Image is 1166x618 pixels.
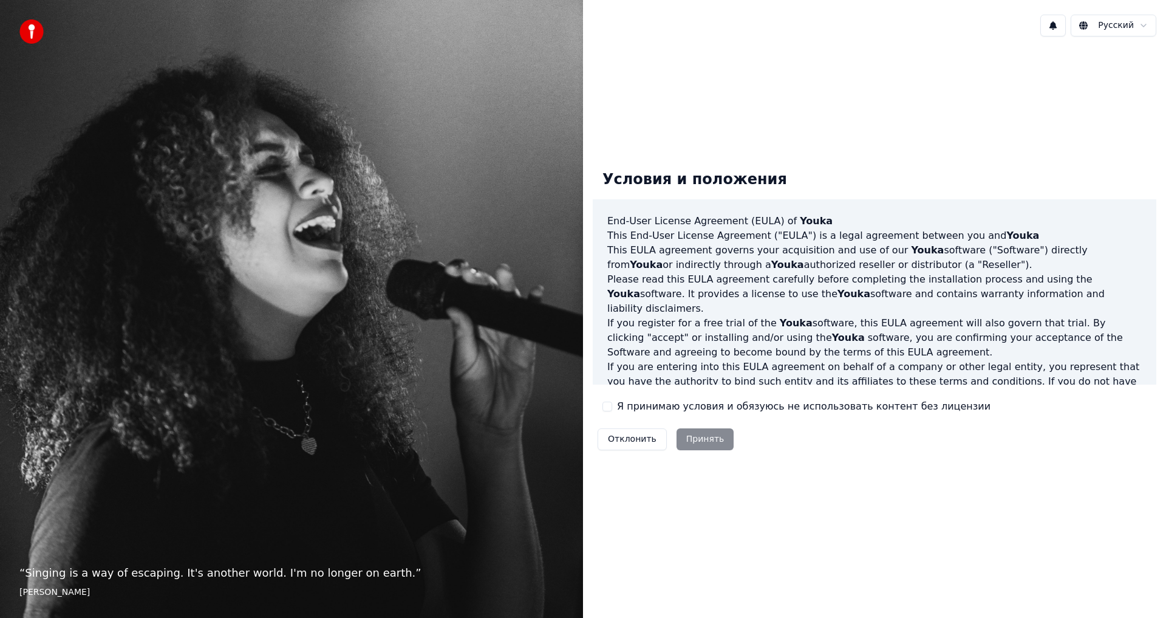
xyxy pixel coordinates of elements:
[607,288,640,300] span: Youka
[607,316,1142,360] p: If you register for a free trial of the software, this EULA agreement will also govern that trial...
[607,272,1142,316] p: Please read this EULA agreement carefully before completing the installation process and using th...
[911,244,944,256] span: Youka
[780,317,813,329] span: Youka
[598,428,667,450] button: Отклонить
[617,399,990,414] label: Я принимаю условия и обязуюсь не использовать контент без лицензии
[607,243,1142,272] p: This EULA agreement governs your acquisition and use of our software ("Software") directly from o...
[832,332,865,343] span: Youka
[607,360,1142,418] p: If you are entering into this EULA agreement on behalf of a company or other legal entity, you re...
[607,214,1142,228] h3: End-User License Agreement (EULA) of
[630,259,663,270] span: Youka
[1006,230,1039,241] span: Youka
[771,259,804,270] span: Youka
[19,586,564,599] footer: [PERSON_NAME]
[19,19,44,44] img: youka
[837,288,870,300] span: Youka
[607,228,1142,243] p: This End-User License Agreement ("EULA") is a legal agreement between you and
[800,215,833,227] span: Youka
[593,160,797,199] div: Условия и положения
[19,565,564,582] p: “ Singing is a way of escaping. It's another world. I'm no longer on earth. ”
